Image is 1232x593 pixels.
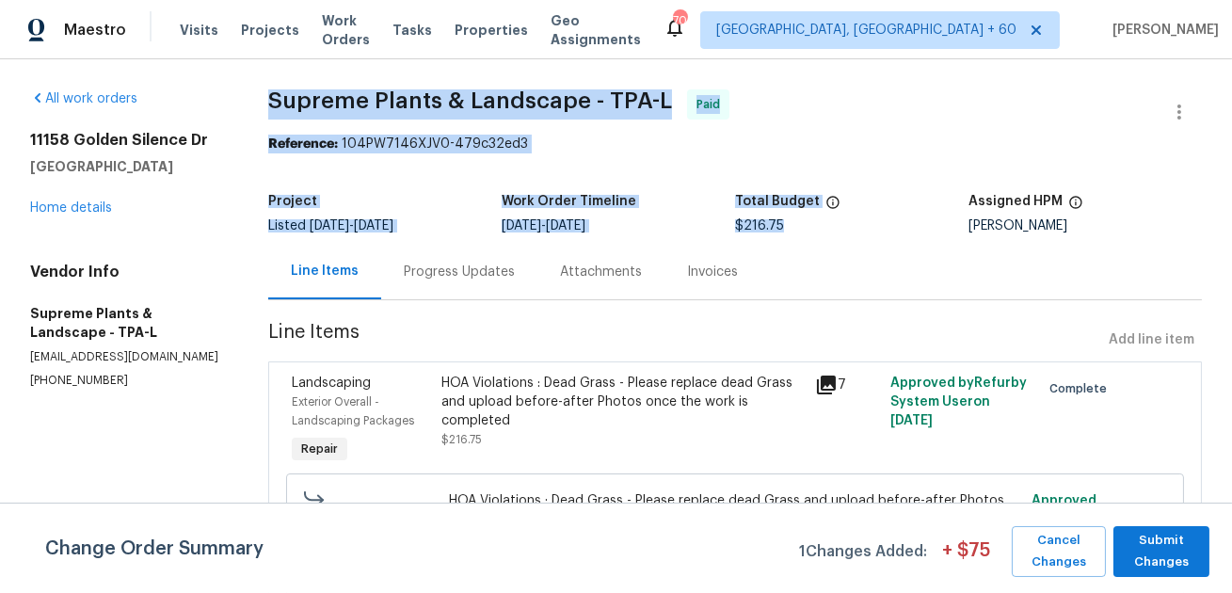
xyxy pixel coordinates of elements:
[1032,494,1152,545] span: Approved by Refurby System User on
[392,24,432,37] span: Tasks
[268,89,672,112] span: Supreme Plants & Landscape - TPA-L
[268,137,338,151] b: Reference:
[716,21,1016,40] span: [GEOGRAPHIC_DATA], [GEOGRAPHIC_DATA] + 60
[441,374,805,430] div: HOA Violations : Dead Grass - Please replace dead Grass and upload before-after Photos once the w...
[292,396,414,426] span: Exterior Overall - Landscaping Packages
[241,21,299,40] span: Projects
[354,219,393,232] span: [DATE]
[968,195,1063,208] h5: Assigned HPM
[449,491,1020,529] span: HOA Violations : Dead Grass - Please replace dead Grass and upload before-after Photos once the w...
[1049,379,1114,398] span: Complete
[735,219,784,232] span: $216.75
[1012,526,1106,577] button: Cancel Changes
[441,434,482,445] span: $216.75
[268,135,1202,153] div: 104PW7146XJV0-479c32ed3
[551,11,641,49] span: Geo Assignments
[30,263,223,281] h4: Vendor Info
[268,323,1101,358] span: Line Items
[502,195,636,208] h5: Work Order Timeline
[687,263,738,281] div: Invoices
[502,219,541,232] span: [DATE]
[942,541,990,577] span: + $ 75
[1105,21,1219,40] span: [PERSON_NAME]
[268,195,317,208] h5: Project
[560,263,642,281] div: Attachments
[322,11,370,49] span: Work Orders
[30,304,223,342] h5: Supreme Plants & Landscape - TPA-L
[310,219,393,232] span: -
[30,157,223,176] h5: [GEOGRAPHIC_DATA]
[799,534,927,577] span: 1 Changes Added:
[30,349,223,365] p: [EMAIL_ADDRESS][DOMAIN_NAME]
[825,195,840,219] span: The total cost of line items that have been proposed by Opendoor. This sum includes line items th...
[64,21,126,40] span: Maestro
[1113,526,1209,577] button: Submit Changes
[30,131,223,150] h2: 11158 Golden Silence Dr
[30,201,112,215] a: Home details
[1021,530,1096,573] span: Cancel Changes
[310,219,349,232] span: [DATE]
[45,526,264,577] span: Change Order Summary
[1068,195,1083,219] span: The hpm assigned to this work order.
[30,92,137,105] a: All work orders
[890,377,1027,427] span: Approved by Refurby System User on
[735,195,820,208] h5: Total Budget
[968,219,1202,232] div: [PERSON_NAME]
[890,414,933,427] span: [DATE]
[294,440,345,458] span: Repair
[696,95,728,114] span: Paid
[673,11,686,30] div: 700
[404,263,515,281] div: Progress Updates
[815,374,879,396] div: 7
[291,262,359,280] div: Line Items
[455,21,528,40] span: Properties
[268,219,393,232] span: Listed
[502,219,585,232] span: -
[30,373,223,389] p: [PHONE_NUMBER]
[292,377,371,390] span: Landscaping
[180,21,218,40] span: Visits
[1123,530,1200,573] span: Submit Changes
[546,219,585,232] span: [DATE]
